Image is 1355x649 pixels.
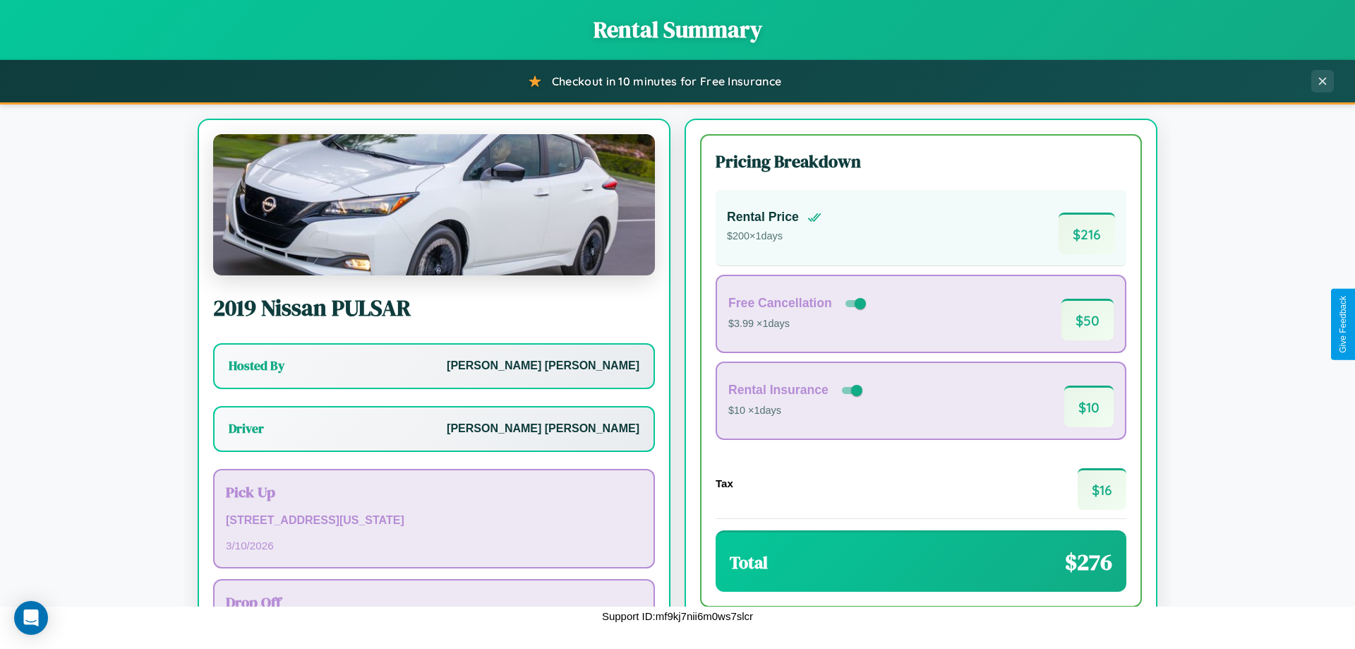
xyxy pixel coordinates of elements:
span: $ 16 [1078,468,1126,510]
div: Give Feedback [1338,296,1348,353]
span: Checkout in 10 minutes for Free Insurance [552,74,781,88]
p: Support ID: mf9kj7nii6m0ws7slcr [602,607,753,626]
span: $ 10 [1064,386,1114,427]
p: $3.99 × 1 days [728,315,869,333]
h3: Total [730,551,768,574]
h4: Rental Price [727,210,799,225]
p: 3 / 10 / 2026 [226,536,642,555]
h4: Rental Insurance [728,383,829,398]
h4: Tax [716,477,733,489]
h3: Driver [229,420,264,437]
span: $ 216 [1059,213,1115,254]
h3: Hosted By [229,357,284,374]
span: $ 276 [1065,547,1112,578]
p: [STREET_ADDRESS][US_STATE] [226,511,642,531]
h2: 2019 Nissan PULSAR [213,292,655,323]
h3: Pricing Breakdown [716,150,1126,173]
span: $ 50 [1061,299,1114,340]
p: $10 × 1 days [728,402,865,420]
h1: Rental Summary [14,14,1341,45]
h4: Free Cancellation [728,296,832,311]
p: [PERSON_NAME] [PERSON_NAME] [447,356,639,376]
img: Nissan PULSAR [213,134,655,275]
div: Open Intercom Messenger [14,601,48,635]
h3: Drop Off [226,592,642,612]
p: $ 200 × 1 days [727,227,821,246]
p: [PERSON_NAME] [PERSON_NAME] [447,419,639,439]
h3: Pick Up [226,482,642,502]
